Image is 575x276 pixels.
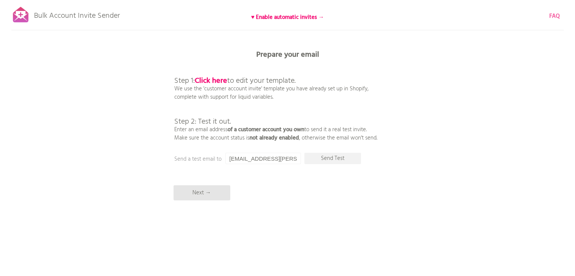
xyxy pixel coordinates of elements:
[256,49,319,61] b: Prepare your email
[174,75,296,87] span: Step 1: to edit your template.
[304,153,361,164] p: Send Test
[251,13,324,22] b: ♥ Enable automatic invites →
[228,125,304,134] b: of a customer account you own
[549,12,560,21] b: FAQ
[250,133,299,143] b: not already enabled
[174,185,230,200] p: Next →
[549,12,560,20] a: FAQ
[195,75,227,87] a: Click here
[174,116,231,128] span: Step 2: Test it out.
[34,5,120,23] p: Bulk Account Invite Sender
[174,60,377,142] p: We use the 'customer account invite' template you have already set up in Shopify, complete with s...
[174,155,325,163] p: Send a test email to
